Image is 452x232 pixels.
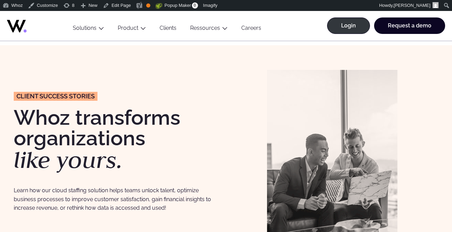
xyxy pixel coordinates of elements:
span: [PERSON_NAME] [394,3,430,8]
a: Clients [153,25,183,34]
a: Ressources [190,25,220,31]
a: Request a demo [374,17,445,34]
div: OK [146,3,150,8]
em: like yours. [14,145,123,175]
span: CLIENT success stories [16,93,95,99]
a: Product [118,25,138,31]
div: Main [66,7,445,41]
a: Login [327,17,370,34]
h1: Whoz transforms organizations [14,107,219,172]
button: Product [111,25,153,34]
iframe: Chatbot [407,187,442,222]
p: Learn how our cloud staffing solution helps teams unlock talent, optimize business processes to i... [14,186,219,212]
a: Careers [234,25,268,34]
span: 0 [192,2,198,9]
button: Solutions [66,25,111,34]
button: Ressources [183,25,234,34]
